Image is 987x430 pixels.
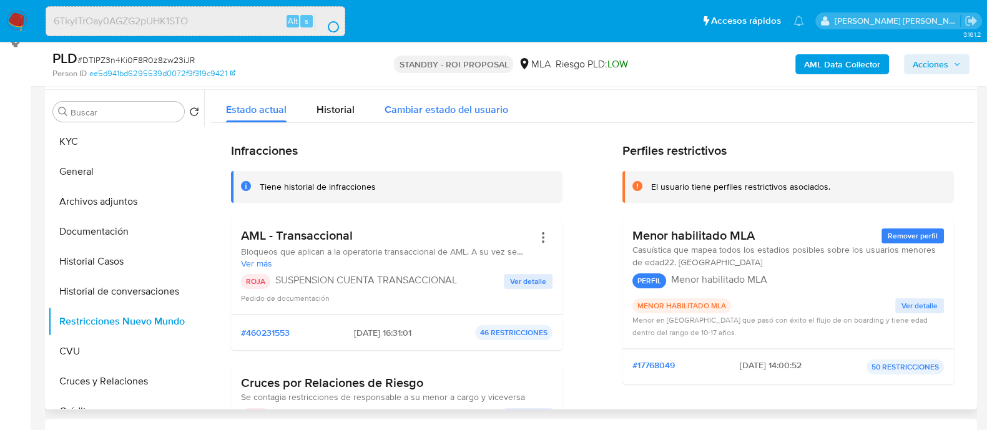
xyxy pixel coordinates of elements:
[965,14,978,27] a: Salir
[48,247,204,276] button: Historial Casos
[58,107,68,117] button: Buscar
[315,12,340,30] button: search-icon
[711,14,781,27] span: Accesos rápidos
[52,48,77,68] b: PLD
[48,217,204,247] button: Documentación
[48,157,204,187] button: General
[963,29,981,39] span: 3.161.2
[189,107,199,120] button: Volver al orden por defecto
[48,276,204,306] button: Historial de conversaciones
[305,15,308,27] span: s
[795,54,889,74] button: AML Data Collector
[52,68,87,79] b: Person ID
[793,16,804,26] a: Notificaciones
[48,366,204,396] button: Cruces y Relaciones
[835,15,961,27] p: emmanuel.vitiello@mercadolibre.com
[71,107,179,118] input: Buscar
[904,54,970,74] button: Acciones
[913,54,948,74] span: Acciones
[804,54,880,74] b: AML Data Collector
[518,57,550,71] div: MLA
[48,127,204,157] button: KYC
[48,306,204,336] button: Restricciones Nuevo Mundo
[89,68,235,79] a: ee5d941bd6295539d0072f9f319c9421
[48,396,204,426] button: Créditos
[288,15,298,27] span: Alt
[48,187,204,217] button: Archivos adjuntos
[607,57,627,71] span: LOW
[394,56,513,73] p: STANDBY - ROI PROPOSAL
[48,336,204,366] button: CVU
[46,13,345,29] input: Buscar usuario o caso...
[555,57,627,71] span: Riesgo PLD:
[77,54,195,66] span: # DTlPZ3n4Ki0F8R0z8zw23iJR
